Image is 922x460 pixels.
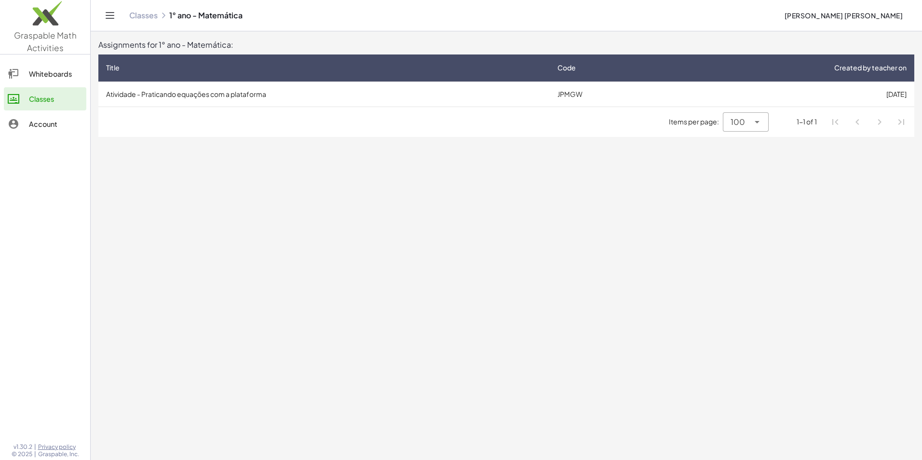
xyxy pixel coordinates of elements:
[14,443,32,451] span: v1.30.2
[102,8,118,23] button: Toggle navigation
[129,11,158,20] a: Classes
[29,93,82,105] div: Classes
[14,30,77,53] span: Graspable Math Activities
[663,81,914,107] td: [DATE]
[797,117,817,127] div: 1-1 of 1
[38,443,79,451] a: Privacy policy
[4,62,86,85] a: Whiteboards
[106,63,120,73] span: Title
[4,87,86,110] a: Classes
[29,118,82,130] div: Account
[731,116,745,128] span: 100
[834,63,907,73] span: Created by teacher on
[776,7,910,24] button: [PERSON_NAME] [PERSON_NAME]
[29,68,82,80] div: Whiteboards
[98,81,550,107] td: Atividade - Praticando equações com a plataforma
[34,450,36,458] span: |
[38,450,79,458] span: Graspable, Inc.
[34,443,36,451] span: |
[550,81,663,107] td: JPMGW
[98,39,914,51] div: Assignments for 1° ano - Matemática:
[4,112,86,135] a: Account
[12,450,32,458] span: © 2025
[669,117,723,127] span: Items per page:
[784,11,903,20] span: [PERSON_NAME] [PERSON_NAME]
[825,111,912,133] nav: Pagination Navigation
[557,63,576,73] span: Code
